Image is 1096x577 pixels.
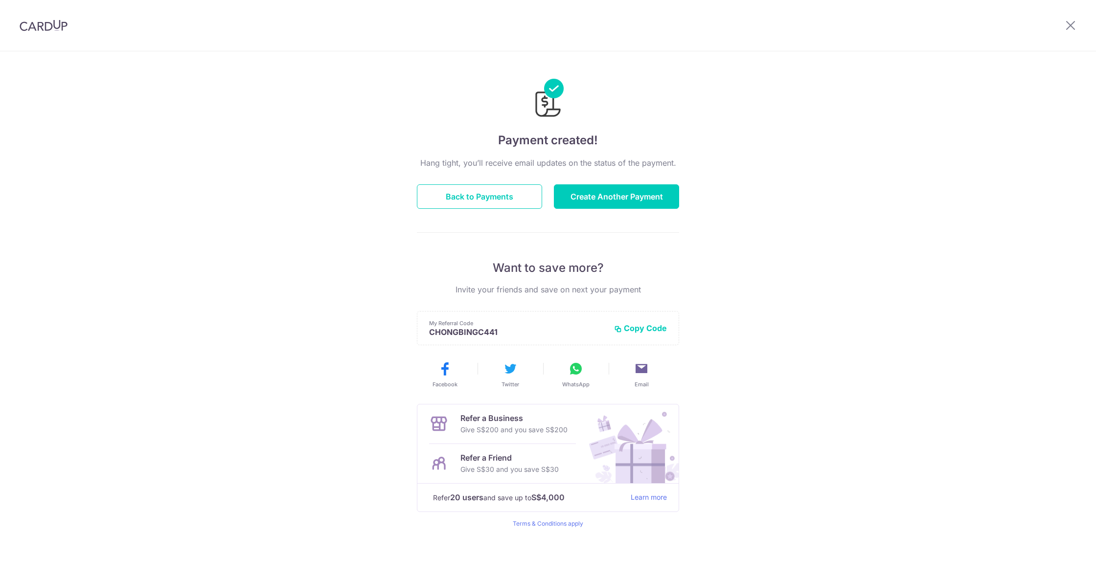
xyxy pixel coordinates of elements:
[631,491,667,504] a: Learn more
[20,20,68,31] img: CardUp
[460,464,559,475] p: Give S$30 and you save S$30
[635,380,649,388] span: Email
[450,491,483,503] strong: 20 users
[416,361,474,388] button: Facebook
[532,79,564,120] img: Payments
[417,284,679,295] p: Invite your friends and save on next your payment
[429,319,606,327] p: My Referral Code
[460,452,559,464] p: Refer a Friend
[417,157,679,169] p: Hang tight, you’ll receive email updates on the status of the payment.
[429,327,606,337] p: CHONGBINGC441
[481,361,539,388] button: Twitter
[613,361,670,388] button: Email
[531,491,565,503] strong: S$4,000
[614,323,667,333] button: Copy Code
[502,380,519,388] span: Twitter
[580,404,679,483] img: Refer
[554,184,679,209] button: Create Another Payment
[417,260,679,276] p: Want to save more?
[433,491,623,504] p: Refer and save up to
[513,520,583,527] a: Terms & Conditions apply
[433,380,457,388] span: Facebook
[460,412,568,424] p: Refer a Business
[547,361,605,388] button: WhatsApp
[417,184,542,209] button: Back to Payments
[417,132,679,149] h4: Payment created!
[562,380,590,388] span: WhatsApp
[460,424,568,436] p: Give S$200 and you save S$200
